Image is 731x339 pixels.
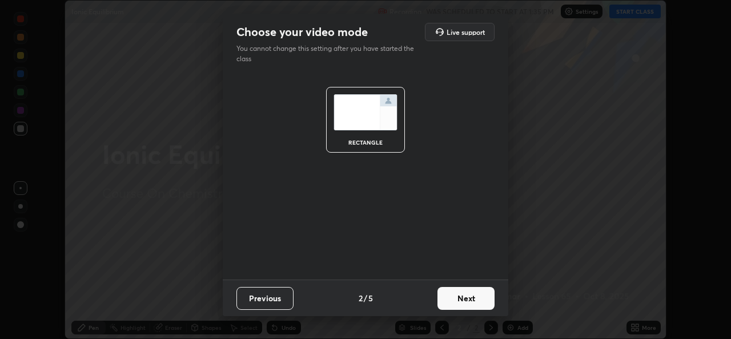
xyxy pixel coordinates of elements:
[236,287,294,310] button: Previous
[334,94,397,130] img: normalScreenIcon.ae25ed63.svg
[359,292,363,304] h4: 2
[437,287,495,310] button: Next
[236,43,421,64] p: You cannot change this setting after you have started the class
[236,25,368,39] h2: Choose your video mode
[343,139,388,145] div: rectangle
[447,29,485,35] h5: Live support
[368,292,373,304] h4: 5
[364,292,367,304] h4: /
